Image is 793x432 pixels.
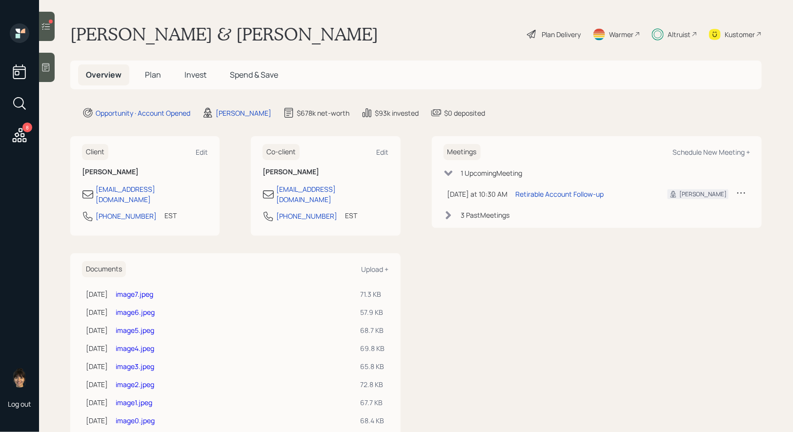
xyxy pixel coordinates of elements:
div: Schedule New Meeting + [672,147,750,157]
h6: [PERSON_NAME] [82,168,208,176]
h6: Client [82,144,108,160]
a: image5.jpeg [116,326,154,335]
div: 68.4 KB [361,415,385,426]
div: Edit [377,147,389,157]
span: Plan [145,69,161,80]
div: Upload + [362,265,389,274]
div: EST [164,210,177,221]
div: 69.8 KB [361,343,385,353]
div: [DATE] [86,289,108,299]
div: $678k net-worth [297,108,349,118]
div: [EMAIL_ADDRESS][DOMAIN_NAME] [276,184,388,205]
div: Opportunity · Account Opened [96,108,190,118]
div: [EMAIL_ADDRESS][DOMAIN_NAME] [96,184,208,205]
div: Retirable Account Follow-up [516,189,604,199]
div: 67.7 KB [361,397,385,408]
div: [DATE] [86,325,108,335]
div: [DATE] [86,415,108,426]
div: 72.8 KB [361,379,385,390]
div: [PERSON_NAME] [679,190,727,199]
h6: Meetings [444,144,481,160]
div: $93k invested [375,108,419,118]
a: image3.jpeg [116,362,154,371]
div: Edit [196,147,208,157]
div: [DATE] [86,397,108,408]
div: [DATE] [86,307,108,317]
div: [DATE] [86,379,108,390]
div: EST [345,210,357,221]
div: [PHONE_NUMBER] [276,211,337,221]
div: 65.8 KB [361,361,385,371]
div: Plan Delivery [542,29,581,40]
div: 68.7 KB [361,325,385,335]
div: 3 Past Meeting s [461,210,510,220]
div: [DATE] [86,343,108,353]
div: Kustomer [725,29,755,40]
img: treva-nostdahl-headshot.png [10,368,29,388]
div: 71.3 KB [361,289,385,299]
div: Warmer [609,29,633,40]
a: image1.jpeg [116,398,152,407]
div: [DATE] at 10:30 AM [447,189,508,199]
h1: [PERSON_NAME] & [PERSON_NAME] [70,23,378,45]
div: [PHONE_NUMBER] [96,211,157,221]
div: [PERSON_NAME] [216,108,271,118]
h6: [PERSON_NAME] [263,168,388,176]
span: Invest [184,69,206,80]
div: 57.9 KB [361,307,385,317]
span: Spend & Save [230,69,278,80]
a: image0.jpeg [116,416,155,425]
div: Log out [8,399,31,409]
a: image4.jpeg [116,344,154,353]
div: 8 [22,123,32,132]
h6: Documents [82,261,126,277]
div: $0 deposited [444,108,485,118]
h6: Co-client [263,144,300,160]
a: image6.jpeg [116,308,155,317]
div: [DATE] [86,361,108,371]
a: image7.jpeg [116,289,153,299]
a: image2.jpeg [116,380,154,389]
span: Overview [86,69,122,80]
div: 1 Upcoming Meeting [461,168,523,178]
div: Altruist [668,29,691,40]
